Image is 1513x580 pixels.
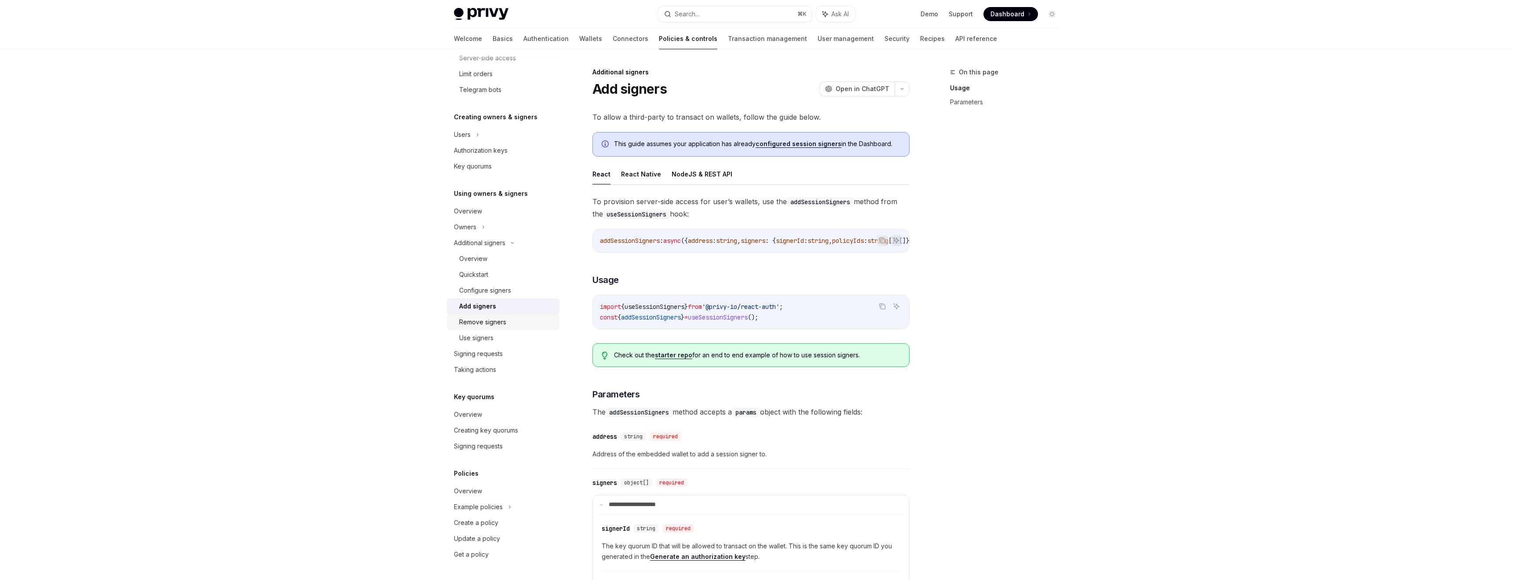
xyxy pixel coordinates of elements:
span: address [688,237,713,245]
span: signers [741,237,765,245]
span: Dashboard [990,10,1024,18]
span: ⌘ K [797,11,807,18]
button: Open in ChatGPT [819,81,895,96]
span: The method accepts a object with the following fields: [592,406,910,418]
a: Signing requests [447,438,559,454]
span: Usage [592,274,619,286]
div: Search... [675,9,699,19]
span: The key quorum ID that will be allowed to transact on the wallet. This is the same key quorum ID ... [602,541,900,562]
span: '@privy-io/react-auth' [702,303,779,311]
span: string [624,433,643,440]
h5: Using owners & signers [454,188,528,199]
button: React Native [621,164,661,184]
div: Use signers [459,333,493,343]
span: Open in ChatGPT [836,84,889,93]
a: Recipes [920,28,945,49]
span: This guide assumes your application has already in the Dashboard. [614,139,900,148]
a: Basics [493,28,513,49]
span: string [637,525,655,532]
div: Taking actions [454,364,496,375]
span: async [663,237,681,245]
span: To allow a third-party to transact on wallets, follow the guide below. [592,111,910,123]
a: Policies & controls [659,28,717,49]
a: Transaction management [728,28,807,49]
div: Quickstart [459,269,488,280]
div: Creating key quorums [454,425,518,436]
a: Quickstart [447,267,559,283]
div: Authorization keys [454,145,508,156]
code: params [732,407,760,417]
a: starter repo [655,351,692,359]
a: Demo [921,10,938,18]
span: useSessionSigners [625,303,684,311]
code: useSessionSigners [603,209,670,219]
code: addSessionSigners [787,197,854,207]
a: configured session signers [756,140,841,148]
span: ({ [681,237,688,245]
a: Key quorums [447,158,559,174]
div: Add signers [459,301,496,312]
a: Configure signers [447,283,559,298]
a: Use signers [447,330,559,346]
svg: Tip [602,352,608,360]
a: Overview [447,483,559,499]
span: , [829,237,832,245]
div: Owners [454,222,476,232]
code: addSessionSigners [606,407,672,417]
a: Creating key quorums [447,422,559,438]
button: Toggle dark mode [1045,7,1059,21]
a: Wallets [579,28,602,49]
div: required [650,432,681,441]
a: Authentication [523,28,569,49]
span: : [804,237,808,245]
button: React [592,164,610,184]
a: Welcome [454,28,482,49]
div: Example policies [454,502,503,512]
span: string [808,237,829,245]
span: policyIds [832,237,864,245]
span: Parameters [592,388,640,400]
span: []}[]}) [888,237,913,245]
div: Signing requests [454,441,503,452]
div: Signing requests [454,349,503,359]
h5: Policies [454,468,479,479]
div: Configure signers [459,285,511,296]
span: : [660,237,663,245]
div: Remove signers [459,317,506,327]
span: { [618,313,621,321]
div: Update a policy [454,533,500,544]
div: Telegram bots [459,84,501,95]
a: Authorization keys [447,143,559,158]
div: Additional signers [592,68,910,77]
h5: Key quorums [454,392,494,402]
button: NodeJS & REST API [672,164,732,184]
span: string [716,237,737,245]
a: Overview [447,407,559,422]
button: Copy the contents from the code block [877,301,888,312]
a: Connectors [613,28,648,49]
div: Overview [454,206,482,217]
div: address [592,432,617,441]
div: Additional signers [454,238,505,248]
h1: Add signers [592,81,667,97]
a: Support [949,10,973,18]
span: = [684,313,688,321]
div: Overview [454,409,482,420]
span: addSessionSigners [621,313,681,321]
span: ; [779,303,783,311]
button: Copy the contents from the code block [877,235,888,246]
span: On this page [959,67,998,77]
span: : [713,237,716,245]
svg: Info [602,140,610,149]
span: : { [765,237,776,245]
div: Overview [454,486,482,496]
div: Limit orders [459,69,493,79]
a: Overview [447,203,559,219]
a: Generate an authorization key [650,553,746,561]
a: Update a policy [447,531,559,547]
h5: Creating owners & signers [454,112,537,122]
a: Telegram bots [447,82,559,98]
div: required [656,478,687,487]
div: Get a policy [454,549,489,560]
button: Ask AI [816,6,855,22]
